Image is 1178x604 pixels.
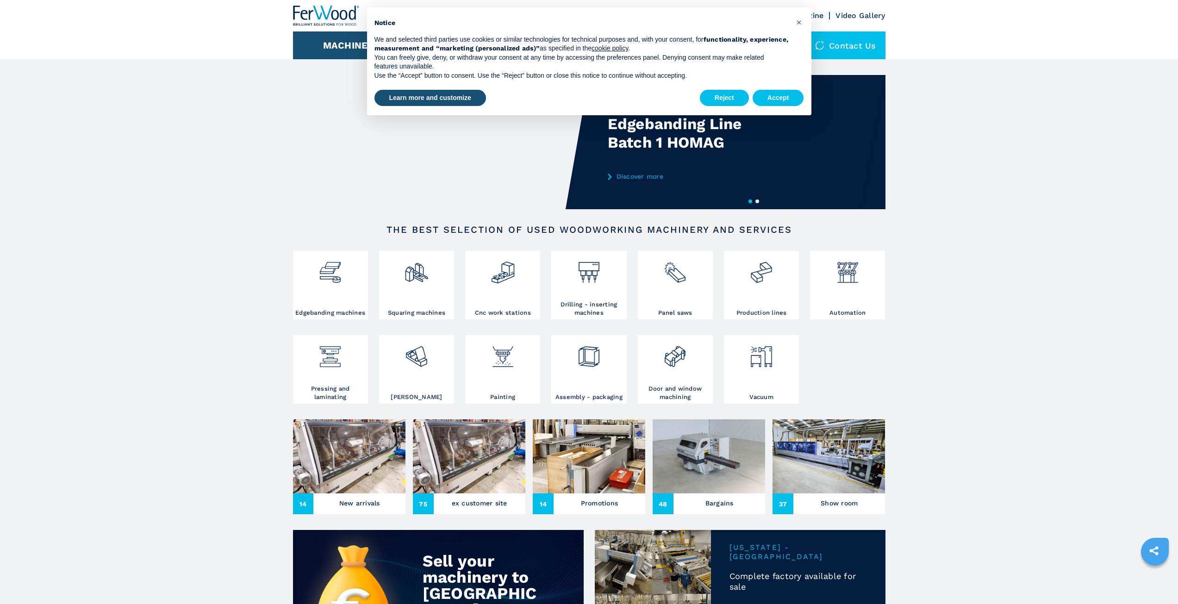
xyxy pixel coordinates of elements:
[748,199,752,203] button: 1
[810,251,885,319] a: Automation
[700,90,749,106] button: Reject
[551,335,626,404] a: Assembly - packaging
[452,497,507,510] h3: ex customer site
[379,251,454,319] a: Squaring machines
[533,419,645,514] a: Promotions14Promotions
[724,251,799,319] a: Production lines
[490,393,515,401] h3: Painting
[577,337,601,369] img: montaggio_imballaggio_2.png
[638,335,713,404] a: Door and window machining
[413,419,525,493] img: ex customer site
[1142,539,1166,562] a: sharethis
[293,419,405,493] img: New arrivals
[318,337,343,369] img: pressa-strettoia.png
[374,36,789,52] strong: functionality, experience, measurement and “marketing (personalized ads)”
[551,251,626,319] a: Drilling - inserting machines
[374,53,789,71] p: You can freely give, deny, or withdraw your consent at any time by accessing the preferences pane...
[391,393,442,401] h3: [PERSON_NAME]
[1139,562,1171,597] iframe: Chat
[653,419,765,514] a: Bargains48Bargains
[293,6,360,26] img: Ferwood
[829,309,866,317] h3: Automation
[293,419,405,514] a: New arrivals14New arrivals
[653,419,765,493] img: Bargains
[705,497,734,510] h3: Bargains
[295,309,365,317] h3: Edgebanding machines
[295,385,366,401] h3: Pressing and laminating
[533,419,645,493] img: Promotions
[374,71,789,81] p: Use the “Accept” button to consent. Use the “Reject” button or close this notice to continue with...
[608,173,789,180] a: Discover more
[323,40,374,51] button: Machines
[465,335,540,404] a: Painting
[293,251,368,319] a: Edgebanding machines
[374,35,789,53] p: We and selected third parties use cookies or similar technologies for technical purposes and, wit...
[653,493,673,514] span: 48
[404,337,429,369] img: levigatrici_2.png
[339,497,380,510] h3: New arrivals
[773,419,885,514] a: Show room37Show room
[773,493,793,514] span: 37
[592,44,628,52] a: cookie policy
[577,253,601,285] img: foratrici_inseritrici_2.png
[323,224,856,235] h2: The best selection of used woodworking machinery and services
[724,335,799,404] a: Vacuum
[413,493,434,514] span: 75
[773,419,885,493] img: Show room
[465,251,540,319] a: Cnc work stations
[404,253,429,285] img: squadratrici_2.png
[821,497,858,510] h3: Show room
[374,90,486,106] button: Learn more and customize
[318,253,343,285] img: bordatrici_1.png
[413,419,525,514] a: ex customer site75ex customer site
[640,385,711,401] h3: Door and window machining
[755,199,759,203] button: 2
[491,253,515,285] img: centro_di_lavoro_cnc_2.png
[581,497,618,510] h3: Promotions
[379,335,454,404] a: [PERSON_NAME]
[749,393,773,401] h3: Vacuum
[638,251,713,319] a: Panel saws
[293,75,589,209] video: Your browser does not support the video tag.
[835,253,860,285] img: automazione.png
[533,493,554,514] span: 14
[835,11,885,20] a: Video Gallery
[475,309,531,317] h3: Cnc work stations
[663,337,687,369] img: lavorazione_porte_finestre_2.png
[374,19,789,28] h2: Notice
[554,300,624,317] h3: Drilling - inserting machines
[749,337,773,369] img: aspirazione_1.png
[815,41,824,50] img: Contact us
[792,15,807,30] button: Close this notice
[293,493,314,514] span: 14
[293,335,368,404] a: Pressing and laminating
[753,90,804,106] button: Accept
[491,337,515,369] img: verniciatura_1.png
[796,17,802,28] span: ×
[663,253,687,285] img: sezionatrici_2.png
[388,309,445,317] h3: Squaring machines
[658,309,692,317] h3: Panel saws
[555,393,623,401] h3: Assembly - packaging
[806,31,885,59] div: Contact us
[736,309,787,317] h3: Production lines
[749,253,773,285] img: linee_di_produzione_2.png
